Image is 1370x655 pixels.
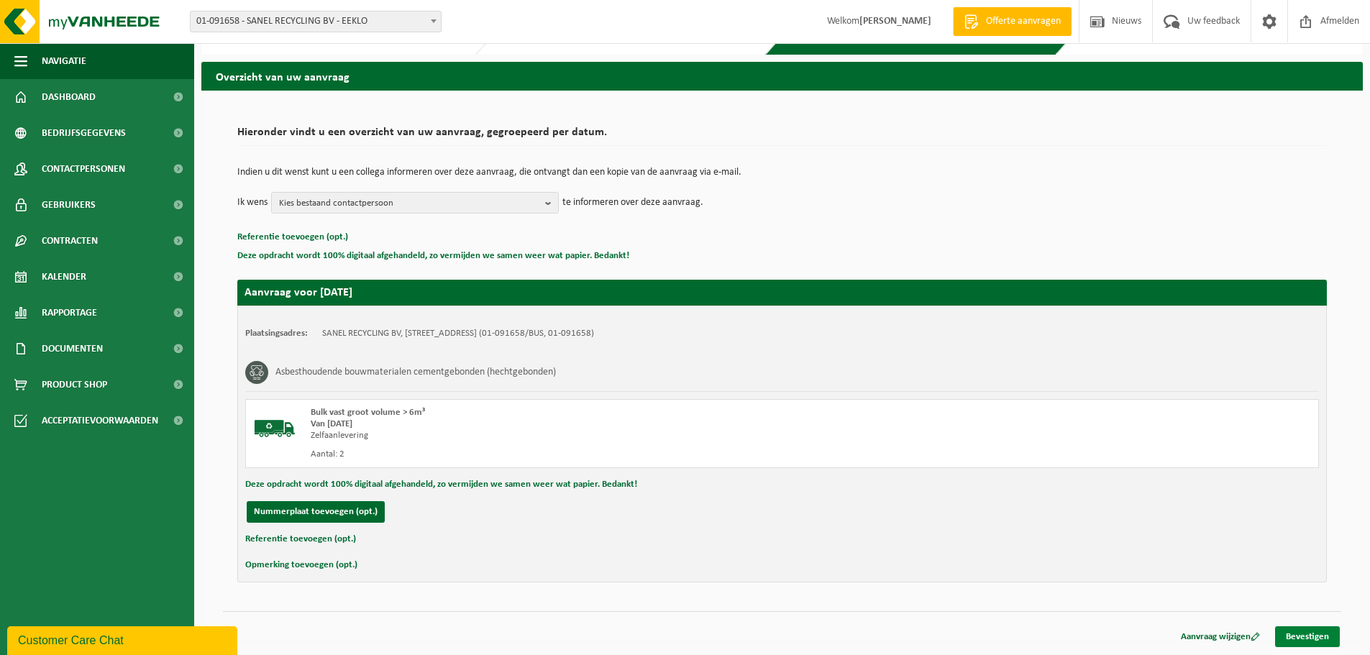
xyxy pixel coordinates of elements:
td: SANEL RECYCLING BV, [STREET_ADDRESS] (01-091658/BUS, 01-091658) [322,328,594,339]
span: 01-091658 - SANEL RECYCLING BV - EEKLO [191,12,441,32]
span: Navigatie [42,43,86,79]
button: Deze opdracht wordt 100% digitaal afgehandeld, zo vermijden we samen weer wat papier. Bedankt! [237,247,629,265]
h3: Asbesthoudende bouwmaterialen cementgebonden (hechtgebonden) [275,361,556,384]
button: Deze opdracht wordt 100% digitaal afgehandeld, zo vermijden we samen weer wat papier. Bedankt! [245,475,637,494]
span: Rapportage [42,295,97,331]
span: Bulk vast groot volume > 6m³ [311,408,425,417]
span: Product Shop [42,367,107,403]
p: Indien u dit wenst kunt u een collega informeren over deze aanvraag, die ontvangt dan een kopie v... [237,168,1327,178]
iframe: chat widget [7,623,240,655]
button: Nummerplaat toevoegen (opt.) [247,501,385,523]
div: Aantal: 2 [311,449,840,460]
strong: Van [DATE] [311,419,352,429]
strong: Aanvraag voor [DATE] [245,287,352,298]
span: Kies bestaand contactpersoon [279,193,539,214]
span: Bedrijfsgegevens [42,115,126,151]
span: Documenten [42,331,103,367]
p: Ik wens [237,192,268,214]
span: Dashboard [42,79,96,115]
span: Kalender [42,259,86,295]
a: Offerte aanvragen [953,7,1072,36]
button: Kies bestaand contactpersoon [271,192,559,214]
span: Acceptatievoorwaarden [42,403,158,439]
span: 01-091658 - SANEL RECYCLING BV - EEKLO [190,11,442,32]
strong: Plaatsingsadres: [245,329,308,338]
button: Referentie toevoegen (opt.) [245,530,356,549]
span: Offerte aanvragen [982,14,1064,29]
a: Aanvraag wijzigen [1170,626,1271,647]
h2: Overzicht van uw aanvraag [201,62,1363,90]
a: Bevestigen [1275,626,1340,647]
button: Referentie toevoegen (opt.) [237,228,348,247]
button: Opmerking toevoegen (opt.) [245,556,357,574]
p: te informeren over deze aanvraag. [562,192,703,214]
span: Contracten [42,223,98,259]
img: BL-SO-LV.png [253,407,296,450]
div: Zelfaanlevering [311,430,840,441]
span: Gebruikers [42,187,96,223]
span: Contactpersonen [42,151,125,187]
strong: [PERSON_NAME] [859,16,931,27]
h2: Hieronder vindt u een overzicht van uw aanvraag, gegroepeerd per datum. [237,127,1327,146]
